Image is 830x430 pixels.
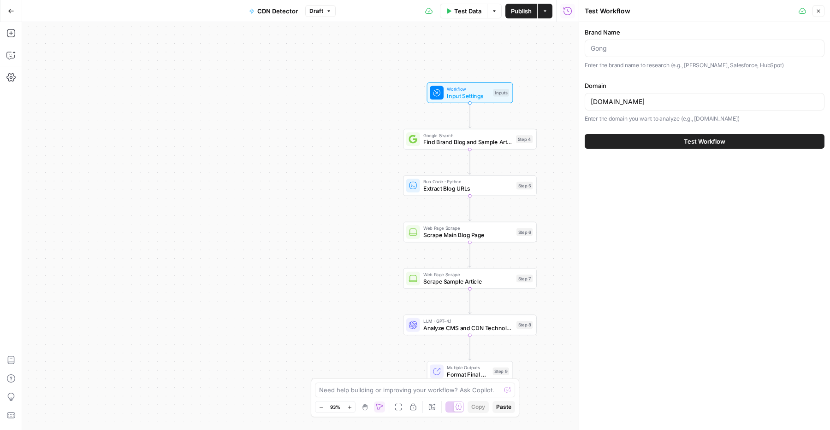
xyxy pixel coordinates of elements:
span: Scrape Main Blog Page [423,231,513,239]
div: LLM · GPT-4.1Analyze CMS and CDN TechnologiesStep 8 [403,314,537,335]
span: Test Workflow [684,137,725,146]
span: Multiple Outputs [447,364,489,371]
div: Step 8 [516,321,533,329]
div: Step 6 [516,228,533,236]
div: Step 5 [516,182,533,190]
span: Web Page Scrape [423,271,513,278]
button: Copy [468,401,489,413]
button: Test Data [440,4,487,18]
p: Enter the domain you want to analyze (e.g., [DOMAIN_NAME]) [585,114,824,123]
g: Edge from step_8 to step_9 [468,335,471,360]
button: Test Workflow [585,134,824,149]
span: Copy [471,403,485,411]
g: Edge from start to step_4 [468,103,471,128]
div: Web Page ScrapeScrape Sample ArticleStep 7 [403,268,537,289]
g: Edge from step_7 to step_8 [468,289,471,314]
input: Gong [591,44,818,53]
div: Inputs [493,89,509,97]
span: Format Final Results [447,370,489,379]
g: Edge from step_6 to step_7 [468,242,471,267]
div: Step 7 [516,274,533,282]
label: Domain [585,81,824,90]
span: Paste [496,403,511,411]
span: Find Brand Blog and Sample Articles [423,138,512,146]
span: Publish [511,6,532,16]
span: Extract Blog URLs [423,184,513,193]
button: Draft [305,5,336,17]
span: Analyze CMS and CDN Technologies [423,324,513,332]
span: Input Settings [447,92,489,100]
div: Step 9 [493,367,509,375]
g: Edge from step_5 to step_6 [468,196,471,221]
span: Workflow [447,86,489,93]
button: Paste [492,401,515,413]
input: example.com [591,97,818,106]
p: Enter the brand name to research (e.g., [PERSON_NAME], Salesforce, HubSpot) [585,61,824,70]
div: WorkflowInput SettingsInputs [403,82,537,103]
label: Brand Name [585,28,824,37]
div: Step 4 [516,135,533,143]
div: Run Code · PythonExtract Blog URLsStep 5 [403,175,537,196]
span: Draft [309,7,323,15]
g: Edge from step_4 to step_5 [468,150,471,174]
span: CDN Detector [257,6,298,16]
span: LLM · GPT-4.1 [423,318,513,325]
span: Google Search [423,132,512,139]
span: Scrape Sample Article [423,277,513,286]
div: Google SearchFind Brand Blog and Sample ArticlesStep 4 [403,129,537,150]
div: Web Page ScrapeScrape Main Blog PageStep 6 [403,222,537,243]
span: Test Data [454,6,481,16]
button: Publish [505,4,537,18]
span: Web Page Scrape [423,225,513,232]
button: CDN Detector [243,4,303,18]
span: Run Code · Python [423,178,513,185]
span: 93% [330,403,340,411]
div: Multiple OutputsFormat Final ResultsStep 9 [403,361,537,382]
